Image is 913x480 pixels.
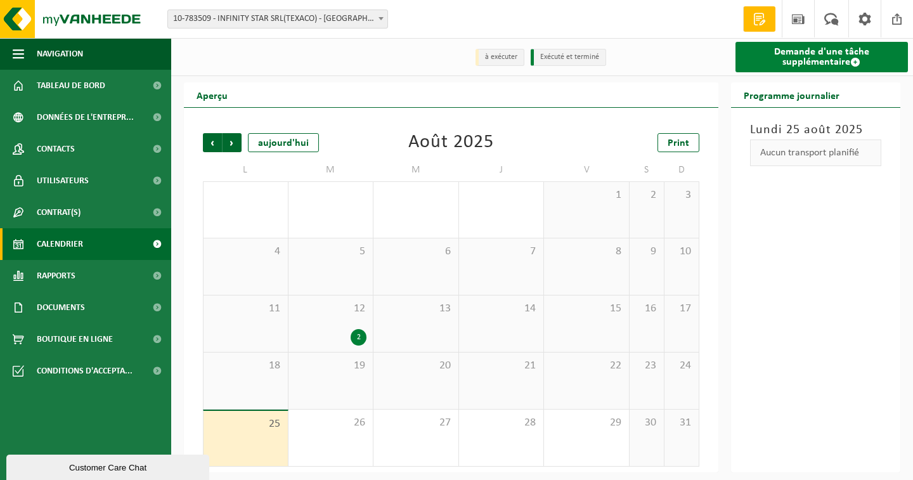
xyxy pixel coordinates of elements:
div: Août 2025 [408,133,494,152]
span: Navigation [37,38,83,70]
span: 23 [636,359,657,373]
span: 1 [550,188,623,202]
td: M [288,159,374,181]
div: aujourd'hui [248,133,319,152]
h2: Programme journalier [731,82,852,107]
span: 4 [210,245,282,259]
span: 28 [465,416,538,430]
a: Print [657,133,699,152]
span: Contacts [37,133,75,165]
span: Précédent [203,133,222,152]
span: 21 [465,359,538,373]
span: Contrat(s) [37,197,81,228]
span: 9 [636,245,657,259]
span: 8 [550,245,623,259]
td: L [203,159,288,181]
div: 2 [351,329,366,346]
td: J [459,159,545,181]
span: 14 [465,302,538,316]
span: Print [668,138,689,148]
span: Tableau de bord [37,70,105,101]
h2: Aperçu [184,82,240,107]
span: Conditions d'accepta... [37,355,133,387]
li: Exécuté et terminé [531,49,606,66]
span: 6 [380,245,452,259]
span: Suivant [223,133,242,152]
span: Rapports [37,260,75,292]
span: 12 [295,302,367,316]
span: Utilisateurs [37,165,89,197]
span: 15 [550,302,623,316]
span: 24 [671,359,692,373]
td: M [373,159,459,181]
span: Calendrier [37,228,83,260]
span: 13 [380,302,452,316]
iframe: chat widget [6,452,212,480]
span: 3 [671,188,692,202]
td: V [544,159,630,181]
span: Données de l'entrepr... [37,101,134,133]
span: 29 [550,416,623,430]
span: 26 [295,416,367,430]
li: à exécuter [476,49,524,66]
span: 25 [210,417,282,431]
span: 17 [671,302,692,316]
td: D [664,159,699,181]
span: 31 [671,416,692,430]
h3: Lundi 25 août 2025 [750,120,882,139]
span: 16 [636,302,657,316]
span: Documents [37,292,85,323]
div: Aucun transport planifié [750,139,882,166]
span: 19 [295,359,367,373]
span: 30 [636,416,657,430]
span: 11 [210,302,282,316]
span: 27 [380,416,452,430]
a: Demande d'une tâche supplémentaire [735,42,909,72]
span: 10 [671,245,692,259]
span: 20 [380,359,452,373]
span: 18 [210,359,282,373]
span: 2 [636,188,657,202]
span: 5 [295,245,367,259]
span: Boutique en ligne [37,323,113,355]
span: 7 [465,245,538,259]
td: S [630,159,664,181]
span: 10-783509 - INFINITY STAR SRL(TEXACO) - HUIZINGEN [168,10,387,28]
span: 10-783509 - INFINITY STAR SRL(TEXACO) - HUIZINGEN [167,10,388,29]
span: 22 [550,359,623,373]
